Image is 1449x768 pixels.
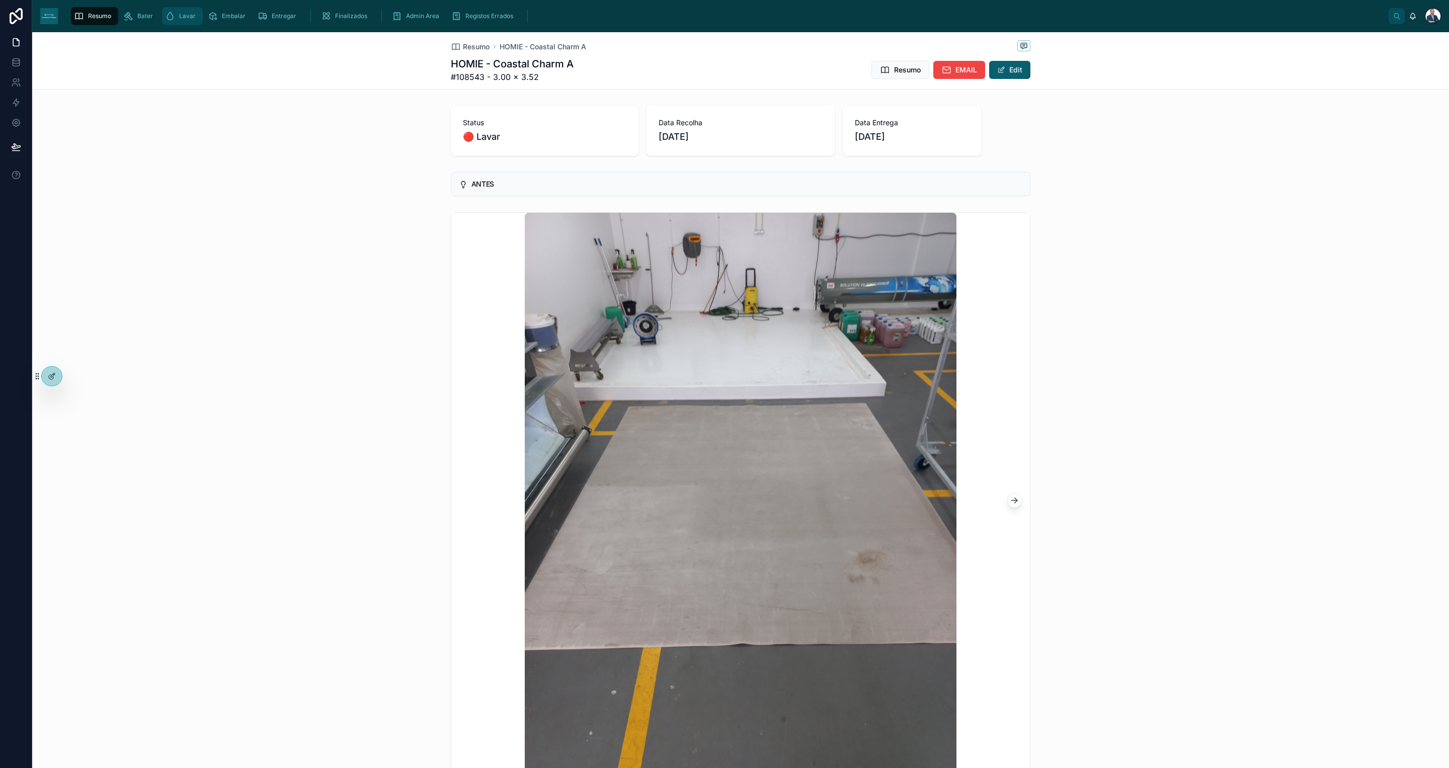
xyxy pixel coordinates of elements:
[88,12,111,20] span: Resumo
[463,130,626,144] span: 🔴 Lavar
[451,42,490,52] a: Resumo
[255,7,303,25] a: Entregar
[40,8,58,24] img: App logo
[162,7,203,25] a: Lavar
[500,42,586,52] a: HOMIE - Coastal Charm A
[894,65,921,75] span: Resumo
[855,118,970,128] span: Data Entrega
[451,71,574,83] span: #108543 - 3.00 x 3.52
[406,12,439,20] span: Admin Area
[451,57,574,71] h1: HOMIE - Coastal Charm A
[389,7,446,25] a: Admin Area
[120,7,160,25] a: Bater
[335,12,367,20] span: Finalizados
[871,61,929,79] button: Resumo
[465,12,513,20] span: Registos Errados
[222,12,246,20] span: Embalar
[71,7,118,25] a: Resumo
[855,130,970,144] span: [DATE]
[955,65,977,75] span: EMAIL
[205,7,253,25] a: Embalar
[463,42,490,52] span: Resumo
[933,61,985,79] button: EMAIL
[137,12,153,20] span: Bater
[179,12,196,20] span: Lavar
[272,12,296,20] span: Entregar
[463,118,626,128] span: Status
[989,61,1030,79] button: Edit
[448,7,520,25] a: Registos Errados
[66,5,1389,27] div: scrollable content
[659,130,822,144] span: [DATE]
[659,118,822,128] span: Data Recolha
[318,7,374,25] a: Finalizados
[471,181,1022,188] h5: ANTES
